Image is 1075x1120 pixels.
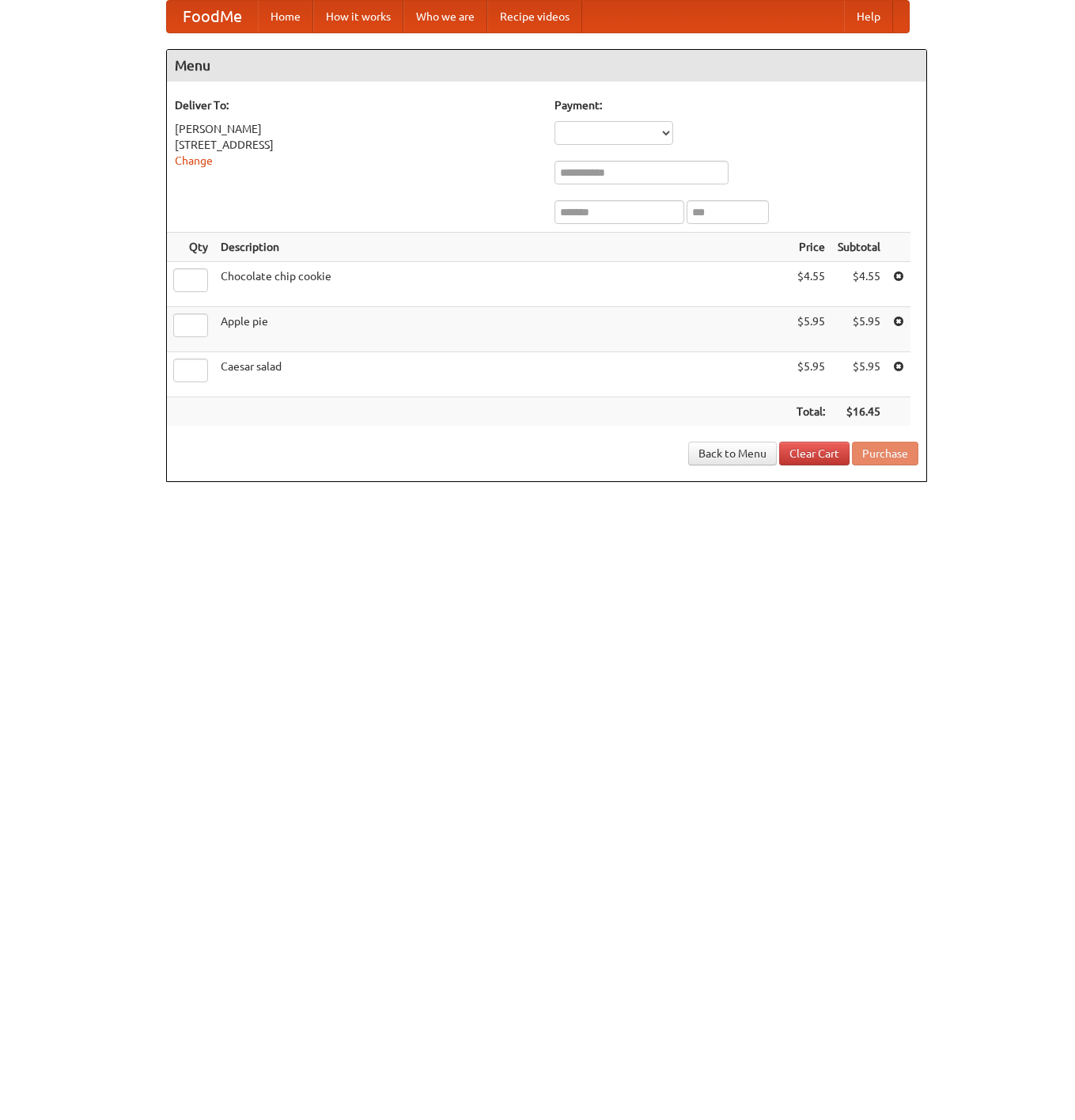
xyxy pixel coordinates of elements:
[852,442,918,465] button: Purchase
[313,1,403,32] a: How it works
[175,121,539,137] div: [PERSON_NAME]
[175,137,539,153] div: [STREET_ADDRESS]
[403,1,487,32] a: Who we are
[831,233,887,262] th: Subtotal
[167,233,214,262] th: Qty
[844,1,893,32] a: Help
[487,1,582,32] a: Recipe videos
[167,1,258,32] a: FoodMe
[790,397,831,427] th: Total:
[214,307,790,352] td: Apple pie
[167,50,926,82] h4: Menu
[555,97,918,113] h5: Payment:
[214,262,790,307] td: Chocolate chip cookie
[779,442,850,465] a: Clear Cart
[214,352,790,397] td: Caesar salad
[831,352,887,397] td: $5.95
[831,307,887,352] td: $5.95
[831,262,887,307] td: $4.55
[790,262,831,307] td: $4.55
[790,307,831,352] td: $5.95
[790,352,831,397] td: $5.95
[175,154,213,167] a: Change
[258,1,313,32] a: Home
[790,233,831,262] th: Price
[175,97,539,113] h5: Deliver To:
[831,397,887,427] th: $16.45
[214,233,790,262] th: Description
[688,442,777,465] a: Back to Menu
